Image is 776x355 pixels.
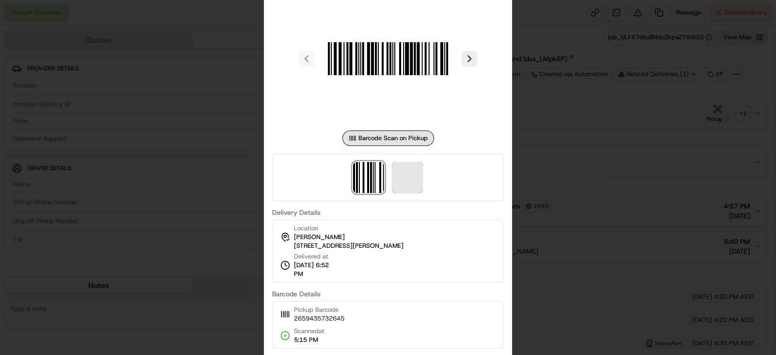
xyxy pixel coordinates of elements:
[294,252,339,261] span: Delivered at
[294,261,339,278] span: [DATE] 6:52 PM
[294,242,404,250] span: [STREET_ADDRESS][PERSON_NAME]
[294,327,324,336] span: Scanned at
[294,306,344,314] span: Pickup Barcode
[353,162,384,193] img: barcode_scan_on_pickup image
[294,314,344,323] span: 2659435732645
[272,290,504,297] label: Barcode Details
[342,130,434,146] div: Barcode Scan on Pickup
[272,209,504,216] label: Delivery Details
[294,336,324,344] span: 5:15 PM
[294,224,318,233] span: Location
[294,233,345,242] span: [PERSON_NAME]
